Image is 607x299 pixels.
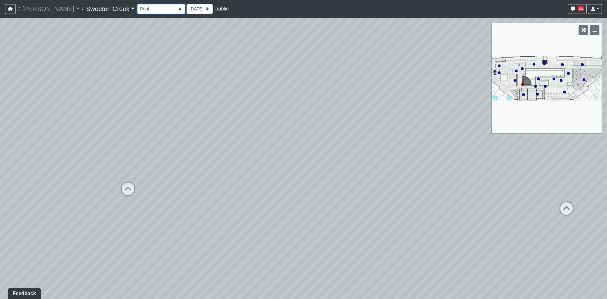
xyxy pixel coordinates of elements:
[578,6,584,11] span: 23
[5,286,42,299] iframe: Ybug feedback widget
[215,6,229,11] span: public
[86,3,135,15] a: Sweeten Creek
[80,3,86,15] span: /
[22,3,80,15] a: [PERSON_NAME]
[568,4,587,14] button: 23
[16,3,22,15] span: /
